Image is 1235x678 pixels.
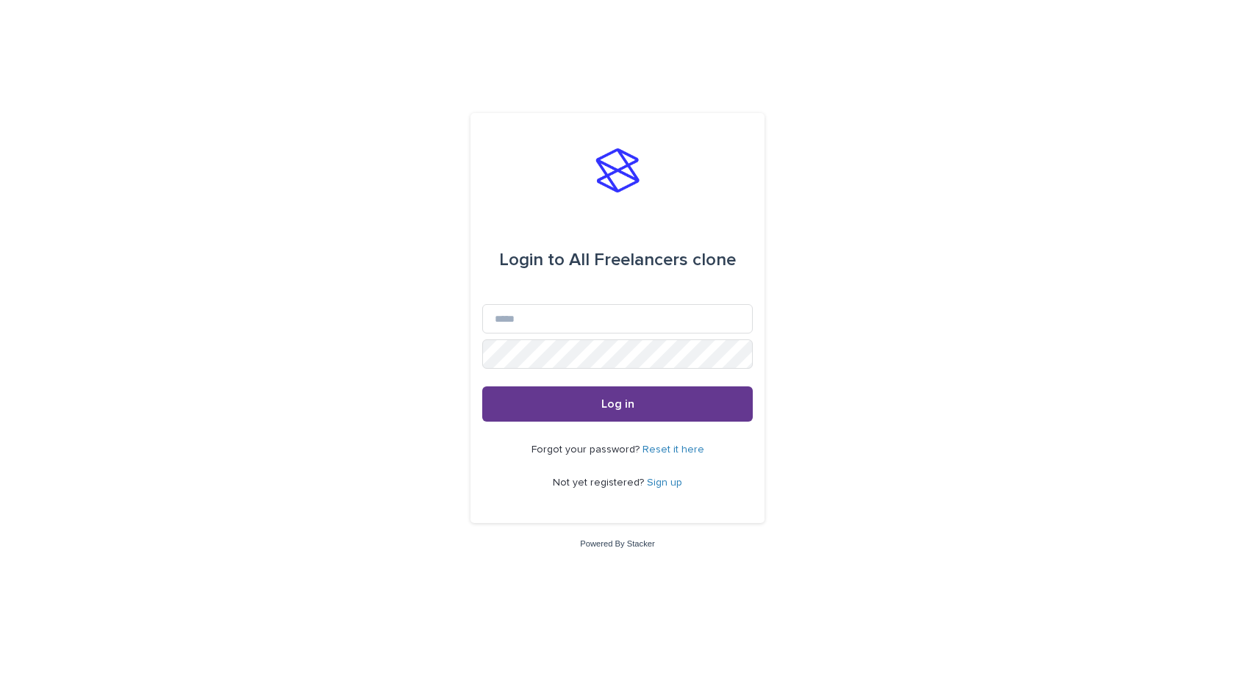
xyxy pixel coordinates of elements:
a: Sign up [647,477,682,488]
span: Log in [601,398,634,410]
span: Login to [499,251,565,269]
img: stacker-logo-s-only.png [595,148,640,192]
div: All Freelancers clone [499,239,736,281]
span: Forgot your password? [531,444,642,455]
a: Reset it here [642,444,704,455]
span: Not yet registered? [553,477,647,488]
button: Log in [482,386,753,422]
a: Powered By Stacker [580,539,654,548]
